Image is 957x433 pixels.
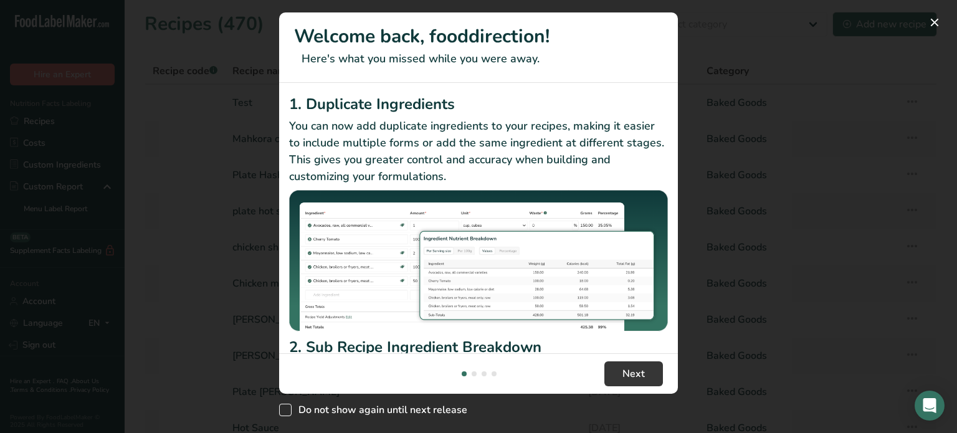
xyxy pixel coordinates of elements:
button: Next [604,361,663,386]
span: Do not show again until next release [292,404,467,416]
span: Next [622,366,645,381]
div: Open Intercom Messenger [915,391,945,421]
img: Duplicate Ingredients [289,190,668,331]
h2: 2. Sub Recipe Ingredient Breakdown [289,336,668,358]
h2: 1. Duplicate Ingredients [289,93,668,115]
h1: Welcome back, fooddirection! [294,22,663,50]
p: Here's what you missed while you were away. [294,50,663,67]
p: You can now add duplicate ingredients to your recipes, making it easier to include multiple forms... [289,118,668,185]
